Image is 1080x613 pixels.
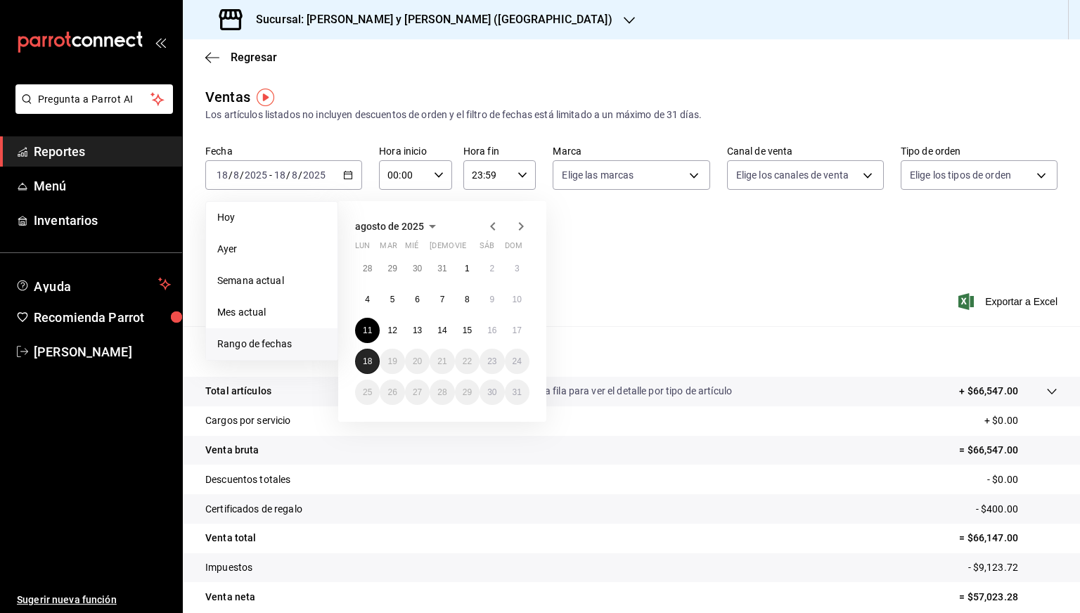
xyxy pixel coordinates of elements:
[968,560,1057,575] p: - $9,123.72
[959,590,1057,605] p: = $57,023.28
[387,325,397,335] abbr: 12 de agosto de 2025
[387,387,397,397] abbr: 26 de agosto de 2025
[245,11,612,28] h3: Sucursal: [PERSON_NAME] y [PERSON_NAME] ([GEOGRAPHIC_DATA])
[205,560,252,575] p: Impuestos
[217,273,326,288] span: Semana actual
[205,108,1057,122] div: Los artículos listados no incluyen descuentos de orden y el filtro de fechas está limitado a un m...
[455,380,480,405] button: 29 de agosto de 2025
[205,413,291,428] p: Cargos por servicio
[379,146,452,156] label: Hora inicio
[217,305,326,320] span: Mes actual
[405,256,430,281] button: 30 de julio de 2025
[736,168,849,182] span: Elige los canales de venta
[430,256,454,281] button: 31 de julio de 2025
[430,287,454,312] button: 7 de agosto de 2025
[217,337,326,351] span: Rango de fechas
[515,264,520,273] abbr: 3 de agosto de 2025
[217,210,326,225] span: Hoy
[363,264,372,273] abbr: 28 de julio de 2025
[38,92,151,107] span: Pregunta a Parrot AI
[257,89,274,106] button: Tooltip marker
[240,169,244,181] span: /
[355,287,380,312] button: 4 de agosto de 2025
[205,590,255,605] p: Venta neta
[205,51,277,64] button: Regresar
[17,593,171,607] span: Sugerir nueva función
[430,241,513,256] abbr: jueves
[380,256,404,281] button: 29 de julio de 2025
[205,502,302,517] p: Certificados de regalo
[463,325,472,335] abbr: 15 de agosto de 2025
[505,318,529,343] button: 17 de agosto de 2025
[355,380,380,405] button: 25 de agosto de 2025
[430,349,454,374] button: 21 de agosto de 2025
[233,169,240,181] input: --
[34,176,171,195] span: Menú
[910,168,1011,182] span: Elige los tipos de orden
[463,387,472,397] abbr: 29 de agosto de 2025
[205,343,1057,360] p: Resumen
[205,472,290,487] p: Descuentos totales
[274,169,286,181] input: --
[505,241,522,256] abbr: domingo
[984,413,1057,428] p: + $0.00
[380,349,404,374] button: 19 de agosto de 2025
[269,169,272,181] span: -
[553,146,709,156] label: Marca
[513,356,522,366] abbr: 24 de agosto de 2025
[380,318,404,343] button: 12 de agosto de 2025
[413,356,422,366] abbr: 20 de agosto de 2025
[513,387,522,397] abbr: 31 de agosto de 2025
[513,295,522,304] abbr: 10 de agosto de 2025
[380,241,397,256] abbr: martes
[480,349,504,374] button: 23 de agosto de 2025
[405,318,430,343] button: 13 de agosto de 2025
[205,146,362,156] label: Fecha
[34,276,153,292] span: Ayuda
[387,264,397,273] abbr: 29 de julio de 2025
[505,349,529,374] button: 24 de agosto de 2025
[487,356,496,366] abbr: 23 de agosto de 2025
[205,384,271,399] p: Total artículos
[413,387,422,397] abbr: 27 de agosto de 2025
[480,318,504,343] button: 16 de agosto de 2025
[355,221,424,232] span: agosto de 2025
[363,325,372,335] abbr: 11 de agosto de 2025
[34,142,171,161] span: Reportes
[387,356,397,366] abbr: 19 de agosto de 2025
[976,502,1057,517] p: - $400.00
[244,169,268,181] input: ----
[961,293,1057,310] button: Exportar a Excel
[959,443,1057,458] p: = $66,547.00
[355,349,380,374] button: 18 de agosto de 2025
[901,146,1057,156] label: Tipo de orden
[463,356,472,366] abbr: 22 de agosto de 2025
[489,295,494,304] abbr: 9 de agosto de 2025
[455,256,480,281] button: 1 de agosto de 2025
[34,342,171,361] span: [PERSON_NAME]
[413,264,422,273] abbr: 30 de julio de 2025
[365,295,370,304] abbr: 4 de agosto de 2025
[959,384,1018,399] p: + $66,547.00
[298,169,302,181] span: /
[437,387,446,397] abbr: 28 de agosto de 2025
[291,169,298,181] input: --
[437,325,446,335] abbr: 14 de agosto de 2025
[405,380,430,405] button: 27 de agosto de 2025
[455,349,480,374] button: 22 de agosto de 2025
[505,380,529,405] button: 31 de agosto de 2025
[205,86,250,108] div: Ventas
[413,325,422,335] abbr: 13 de agosto de 2025
[216,169,229,181] input: --
[455,318,480,343] button: 15 de agosto de 2025
[231,51,277,64] span: Regresar
[405,241,418,256] abbr: miércoles
[505,287,529,312] button: 10 de agosto de 2025
[455,287,480,312] button: 8 de agosto de 2025
[480,256,504,281] button: 2 de agosto de 2025
[405,287,430,312] button: 6 de agosto de 2025
[489,264,494,273] abbr: 2 de agosto de 2025
[15,84,173,114] button: Pregunta a Parrot AI
[415,295,420,304] abbr: 6 de agosto de 2025
[380,380,404,405] button: 26 de agosto de 2025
